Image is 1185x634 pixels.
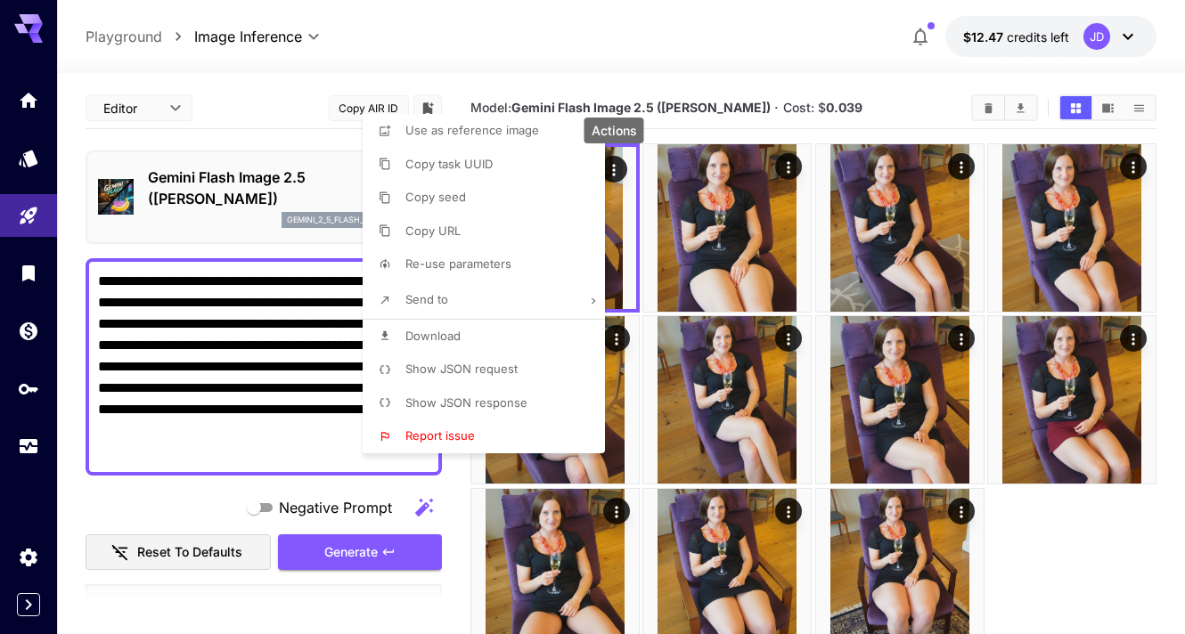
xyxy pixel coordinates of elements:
[405,190,466,204] span: Copy seed
[584,118,644,143] div: Actions
[405,256,511,271] span: Re-use parameters
[405,292,448,306] span: Send to
[405,428,475,443] span: Report issue
[405,224,461,238] span: Copy URL
[405,362,518,376] span: Show JSON request
[405,157,493,171] span: Copy task UUID
[405,123,539,137] span: Use as reference image
[405,395,527,410] span: Show JSON response
[405,329,461,343] span: Download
